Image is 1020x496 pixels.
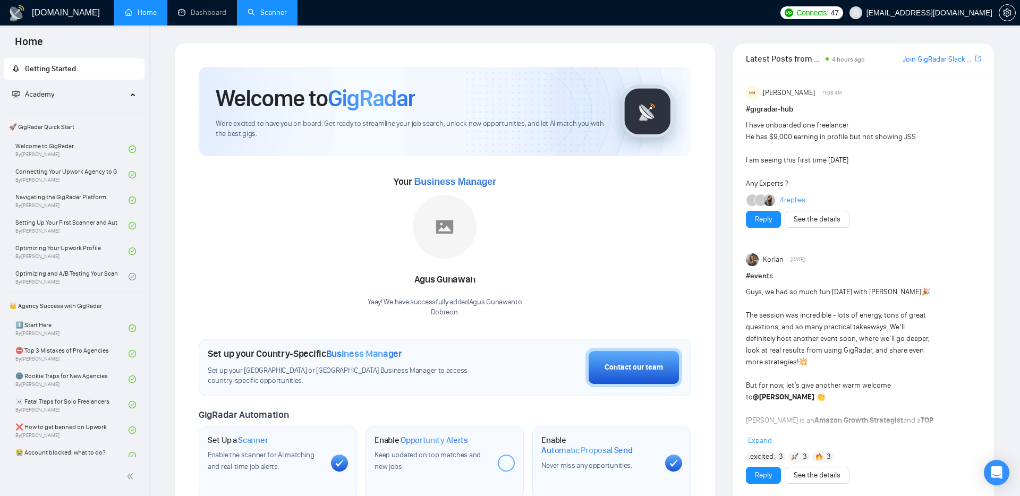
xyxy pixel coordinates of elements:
[129,426,136,434] span: check-circle
[401,435,468,446] span: Opportunity Alerts
[814,416,903,425] strong: Amazon Growth Strategist
[748,436,772,445] span: Expand
[375,450,481,471] span: Keep updated on top matches and new jobs.
[15,342,129,365] a: ⛔ Top 3 Mistakes of Pro AgenciesBy[PERSON_NAME]
[794,213,840,225] a: See the details
[763,87,815,99] span: [PERSON_NAME]
[5,295,143,317] span: 👑 Agency Success with GigRadar
[15,189,129,212] a: Navigating the GigRadar PlatformBy[PERSON_NAME]
[999,4,1016,21] button: setting
[903,54,973,65] a: Join GigRadar Slack Community
[125,8,157,17] a: homeHome
[199,409,288,421] span: GigRadar Automation
[394,176,496,187] span: Your
[208,450,314,471] span: Enable the scanner for AI matching and real-time job alerts.
[779,451,783,462] span: 3
[216,84,415,113] h1: Welcome to
[746,119,934,190] div: I have onboarded one freelancer He has $9,000 earning in profile but not showing JSS I am seeing ...
[975,54,981,64] a: export
[368,297,522,318] div: Yaay! We have successfully added Agus Gunawan to
[746,467,781,484] button: Reply
[129,171,136,178] span: check-circle
[129,452,136,459] span: check-circle
[803,451,807,462] span: 3
[178,8,226,17] a: dashboardDashboard
[798,357,807,366] span: 💥
[975,54,981,63] span: export
[15,418,129,442] a: ❌ How to get banned on UpworkBy[PERSON_NAME]
[216,119,604,139] span: We're excited to have you on board. Get ready to streamline your job search, unlock new opportuni...
[15,367,129,391] a: 🌚 Rookie Traps for New AgenciesBy[PERSON_NAME]
[238,435,268,446] span: Scanner
[785,8,793,17] img: upwork-logo.png
[6,34,52,56] span: Home
[413,195,477,259] img: placeholder.png
[791,453,798,460] img: 🚀
[763,194,775,206] img: Mariia Heshka
[12,90,54,99] span: Academy
[852,9,860,16] span: user
[129,146,136,153] span: check-circle
[746,87,758,99] div: MH
[746,270,981,282] h1: # events
[790,255,805,264] span: [DATE]
[15,214,129,237] a: Setting Up Your First Scanner and Auto-BidderBy[PERSON_NAME]
[326,348,402,360] span: Business Manager
[8,5,25,22] img: logo
[796,7,828,19] span: Connects:
[15,138,129,161] a: Welcome to GigRadarBy[PERSON_NAME]
[12,90,20,98] span: fund-projection-screen
[785,467,849,484] button: See the details
[129,273,136,280] span: check-circle
[541,435,656,456] h1: Enable
[368,307,522,318] p: Dobreon .
[984,460,1009,485] div: Open Intercom Messenger
[999,8,1016,17] a: setting
[129,324,136,332] span: check-circle
[753,392,814,401] strong: @[PERSON_NAME]
[999,8,1015,17] span: setting
[15,444,129,467] a: 😭 Account blocked: what to do?
[4,58,144,80] li: Getting Started
[208,435,268,446] h1: Set Up a
[815,453,823,460] img: 🔥
[785,211,849,228] button: See the details
[126,471,137,482] span: double-left
[129,401,136,408] span: check-circle
[541,445,632,456] span: Automatic Proposal Send
[755,213,772,225] a: Reply
[328,84,415,113] span: GigRadar
[763,254,784,266] span: Korlan
[605,362,663,373] div: Contact our team
[746,211,781,228] button: Reply
[746,52,823,65] span: Latest Posts from the GigRadar Community
[794,469,840,481] a: See the details
[15,163,129,186] a: Connecting Your Upwork Agency to GigRadarBy[PERSON_NAME]
[15,240,129,263] a: Optimizing Your Upwork ProfileBy[PERSON_NAME]
[746,104,981,115] h1: # gigradar-hub
[375,435,468,446] h1: Enable
[827,451,831,462] span: 3
[755,469,772,481] a: Reply
[831,7,839,19] span: 47
[816,392,825,401] span: 👏
[25,90,54,99] span: Academy
[749,451,775,463] span: :excited:
[248,8,287,17] a: searchScanner
[832,56,865,63] span: 4 hours ago
[621,85,674,138] img: gigradar-logo.png
[746,253,759,266] img: Korlan
[541,461,632,470] span: Never miss any opportunities.
[921,287,930,296] span: 🎉
[5,116,143,138] span: 🚀 GigRadar Quick Start
[15,317,129,340] a: 1️⃣ Start HereBy[PERSON_NAME]
[368,271,522,289] div: Agus Gunawan
[585,348,682,387] button: Contact our team
[129,222,136,229] span: check-circle
[129,375,136,383] span: check-circle
[15,393,129,416] a: ☠️ Fatal Traps for Solo FreelancersBy[PERSON_NAME]
[208,366,492,386] span: Set up your [GEOGRAPHIC_DATA] or [GEOGRAPHIC_DATA] Business Manager to access country-specific op...
[129,350,136,357] span: check-circle
[129,247,136,255] span: check-circle
[25,64,76,73] span: Getting Started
